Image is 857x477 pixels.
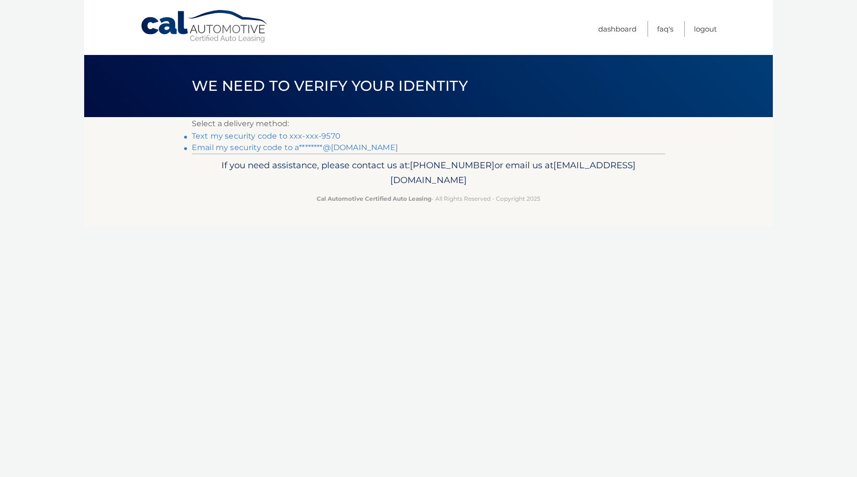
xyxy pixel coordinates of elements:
p: - All Rights Reserved - Copyright 2025 [198,194,659,204]
a: Logout [694,21,717,37]
a: Email my security code to a********@[DOMAIN_NAME] [192,143,398,152]
p: If you need assistance, please contact us at: or email us at [198,158,659,188]
strong: Cal Automotive Certified Auto Leasing [317,195,431,202]
a: FAQ's [657,21,673,37]
a: Cal Automotive [140,10,269,43]
span: [PHONE_NUMBER] [410,160,494,171]
p: Select a delivery method: [192,117,665,130]
span: We need to verify your identity [192,77,468,95]
a: Dashboard [598,21,637,37]
a: Text my security code to xxx-xxx-9570 [192,131,341,141]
